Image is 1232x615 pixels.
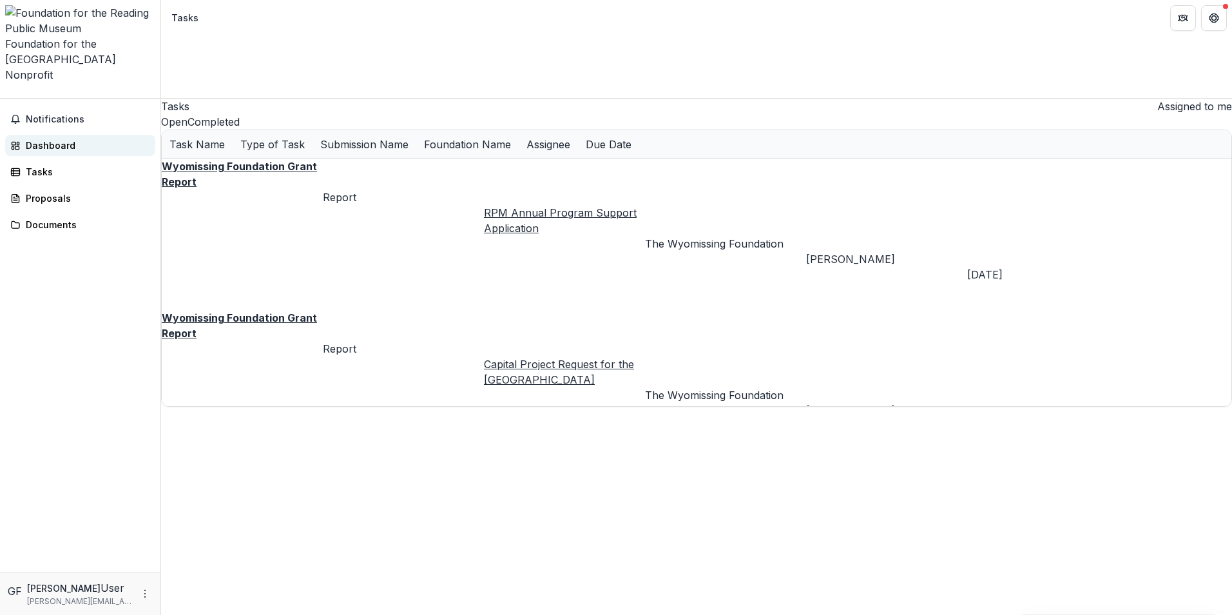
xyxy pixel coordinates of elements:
[806,403,967,418] div: [PERSON_NAME]
[1201,5,1227,31] button: Get Help
[8,583,22,599] div: Geoff Fleming
[484,206,637,235] a: RPM Annual Program Support Application
[1152,99,1232,114] button: Assigned to me
[519,130,578,158] div: Assignee
[5,161,155,182] a: Tasks
[233,130,313,158] div: Type of Task
[5,109,155,130] button: Notifications
[166,8,204,27] nav: breadcrumb
[5,36,155,67] div: Foundation for the [GEOGRAPHIC_DATA]
[806,251,967,267] div: [PERSON_NAME]
[26,165,145,179] div: Tasks
[484,358,634,386] a: Capital Project Request for the [GEOGRAPHIC_DATA]
[162,130,233,158] div: Task Name
[161,114,188,130] button: Open
[161,99,189,114] h2: Tasks
[171,11,198,24] div: Tasks
[137,586,153,601] button: More
[416,137,519,152] div: Foundation Name
[578,137,639,152] div: Due Date
[323,341,484,356] div: Report
[578,130,639,158] div: Due Date
[416,130,519,158] div: Foundation Name
[967,267,1128,282] div: [DATE]
[188,114,240,130] button: Completed
[5,135,155,156] a: Dashboard
[233,137,313,152] div: Type of Task
[162,311,317,340] a: Wyomissing Foundation Grant Report
[27,596,132,607] p: [PERSON_NAME][EMAIL_ADDRESS][PERSON_NAME][DOMAIN_NAME]
[101,580,124,596] p: User
[313,130,416,158] div: Submission Name
[5,68,53,81] span: Nonprofit
[26,114,150,125] span: Notifications
[645,387,806,403] div: The Wyomissing Foundation
[5,5,155,36] img: Foundation for the Reading Public Museum
[5,188,155,209] a: Proposals
[162,137,233,152] div: Task Name
[645,236,806,251] div: The Wyomissing Foundation
[519,137,578,152] div: Assignee
[27,581,101,595] p: [PERSON_NAME]
[1170,5,1196,31] button: Partners
[26,139,145,152] div: Dashboard
[313,137,416,152] div: Submission Name
[162,160,317,188] a: Wyomissing Foundation Grant Report
[5,214,155,235] a: Documents
[26,218,145,231] div: Documents
[323,190,484,205] div: Report
[26,191,145,205] div: Proposals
